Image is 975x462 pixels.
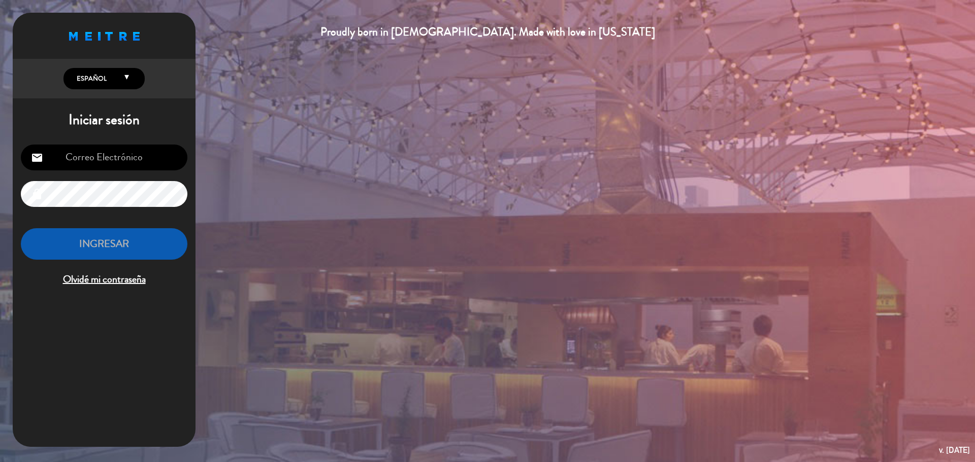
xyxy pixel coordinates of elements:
i: lock [31,188,43,200]
span: Olvidé mi contraseña [21,271,187,288]
span: Español [74,74,107,84]
input: Correo Electrónico [21,145,187,170]
i: email [31,152,43,164]
button: INGRESAR [21,228,187,260]
div: v. [DATE] [939,443,970,457]
h1: Iniciar sesión [13,112,196,129]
